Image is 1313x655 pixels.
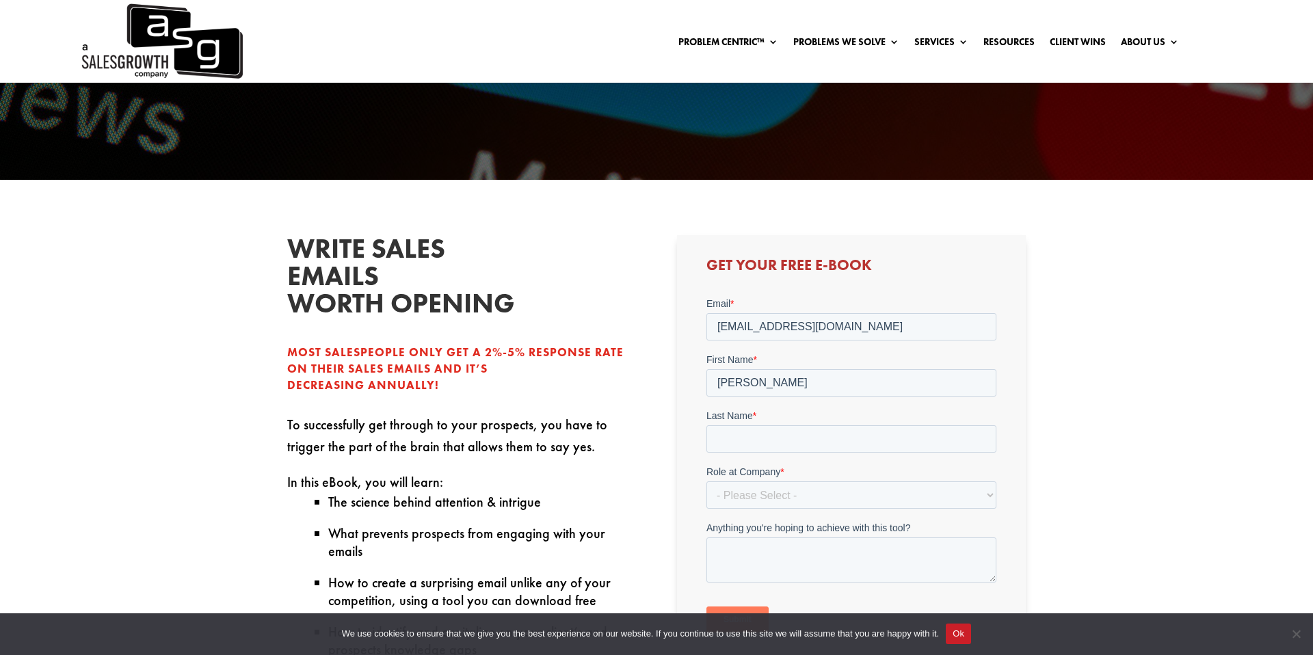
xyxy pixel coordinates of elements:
iframe: Form 0 [706,297,996,644]
a: About Us [1121,37,1179,52]
li: The science behind attention & intrigue [328,493,636,511]
a: Client Wins [1050,37,1106,52]
a: Problems We Solve [793,37,899,52]
li: How to create a surprising email unlike any of your competition, using a tool you can download free [328,574,636,609]
a: Services [914,37,968,52]
span: We use cookies to ensure that we give you the best experience on our website. If you continue to ... [342,627,939,641]
p: Most salespeople only get a 2%-5% response rate on their sales emails and it’s decreasing annually! [287,345,636,393]
p: In this eBook, you will learn: [287,471,636,493]
h3: Get Your Free E-book [706,258,996,280]
p: To successfully get through to your prospects, you have to trigger the part of the brain that all... [287,414,636,471]
a: Resources [983,37,1035,52]
button: Ok [946,624,971,644]
span: No [1289,627,1303,641]
a: Problem Centric™ [678,37,778,52]
li: What prevents prospects from engaging with your emails [328,524,636,560]
h2: write sales emails worth opening [287,235,492,324]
